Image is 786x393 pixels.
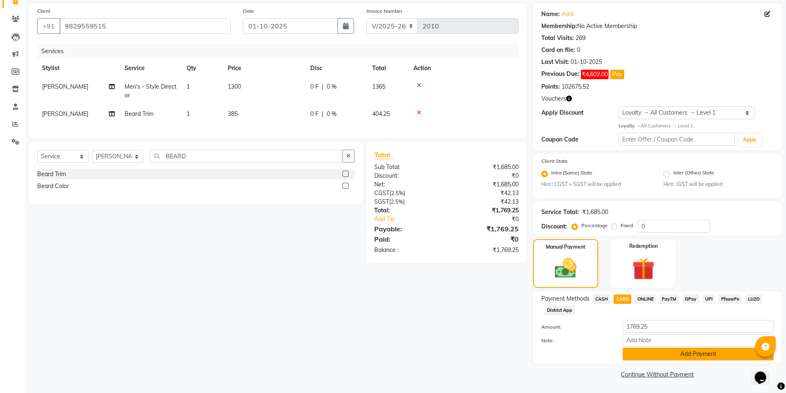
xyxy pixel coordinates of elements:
div: All Customers → Level 1 [618,122,774,129]
span: PhonePe [718,294,742,304]
label: Client [37,7,50,15]
span: PayTM [659,294,679,304]
div: Service Total: [541,208,579,217]
button: Add Payment [623,348,774,360]
div: Name: [541,10,560,19]
input: Enter Offer / Coupon Code [618,133,735,146]
th: Disc [305,59,367,78]
button: +91 [37,18,60,34]
span: Men's - Style Director [125,83,177,99]
button: Apply [738,134,762,146]
div: Paid: [368,234,446,244]
span: | [322,110,323,118]
label: Amount: [535,323,617,331]
div: Coupon Code [541,135,619,144]
label: Intra (Same) State [551,169,592,179]
span: Beard Trim [125,110,153,118]
label: Fixed [621,222,633,229]
label: Note: [535,337,617,344]
span: [PERSON_NAME] [42,110,88,118]
div: Apply Discount [541,108,619,117]
div: Discount: [368,172,446,180]
div: Membership: [541,22,577,31]
div: ₹1,769.25 [446,206,525,215]
span: 1300 [228,83,241,90]
div: 102675.52 [562,82,589,91]
th: Service [120,59,182,78]
div: Last Visit: [541,58,569,66]
div: ( ) [368,198,446,206]
div: ₹1,685.00 [446,180,525,189]
th: Action [408,59,519,78]
div: Discount: [541,222,567,231]
label: Invoice Number [366,7,402,15]
input: Amount [623,320,774,333]
div: ₹0 [446,234,525,244]
a: Add Tip [368,215,459,224]
span: 0 F [310,110,319,118]
span: 1365 [372,83,385,90]
div: ₹1,685.00 [446,163,525,172]
span: ONLINE [635,294,656,304]
input: Search by Name/Mobile/Email/Code [59,18,231,34]
button: Pay [610,70,624,79]
span: 0 F [310,82,319,91]
span: Total [374,151,393,159]
input: Add Note [623,334,774,347]
div: Payable: [368,224,446,234]
span: 404.25 [372,110,390,118]
div: ₹0 [460,215,525,224]
div: Balance : [368,246,446,254]
div: Sub Total: [368,163,446,172]
a: Continue Without Payment [535,370,780,379]
span: 1 [186,83,190,90]
th: Qty [182,59,223,78]
span: UPI [703,294,715,304]
span: 2.5% [391,198,403,205]
span: | [322,82,323,91]
span: 2.5% [391,190,404,196]
div: ₹0 [446,172,525,180]
label: Inter (Other) State [673,169,714,179]
img: _gift.svg [625,255,662,283]
th: Total [367,59,408,78]
span: 385 [228,110,238,118]
th: Price [223,59,305,78]
label: Redemption [629,242,658,250]
div: Beard Trim [37,170,66,179]
small: Hint : CGST + SGST will be applied [541,181,651,188]
span: CGST [374,189,389,197]
span: 0 % [327,82,337,91]
label: Percentage [581,222,608,229]
div: Points: [541,82,560,91]
span: ₹4,602.00 [581,70,609,79]
div: No Active Membership [541,22,774,31]
div: Services [38,44,525,59]
span: SGST [374,198,389,205]
img: _cash.svg [548,256,583,281]
div: Total Visits: [541,34,574,42]
div: Total: [368,206,446,215]
label: Manual Payment [546,243,585,251]
label: Client State [541,158,568,165]
span: District App [545,306,575,315]
input: Search or Scan [150,150,343,162]
span: [PERSON_NAME] [42,83,88,90]
div: ₹1,769.25 [446,246,525,254]
th: Stylist [37,59,120,78]
span: 1 [186,110,190,118]
span: LUZO [745,294,762,304]
strong: Loyalty → [618,123,640,129]
span: GPay [682,294,699,304]
a: Amit [562,10,574,19]
span: CASH [593,294,611,304]
div: ₹1,769.25 [446,224,525,234]
span: Vouchers [541,94,566,103]
small: Hint : IGST will be applied [663,181,774,188]
div: ₹42.13 [446,198,525,206]
div: ₹1,685.00 [582,208,608,217]
div: Beard Color [37,182,69,191]
label: Date [243,7,254,15]
div: 269 [576,34,585,42]
div: 01-10-2025 [571,58,602,66]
